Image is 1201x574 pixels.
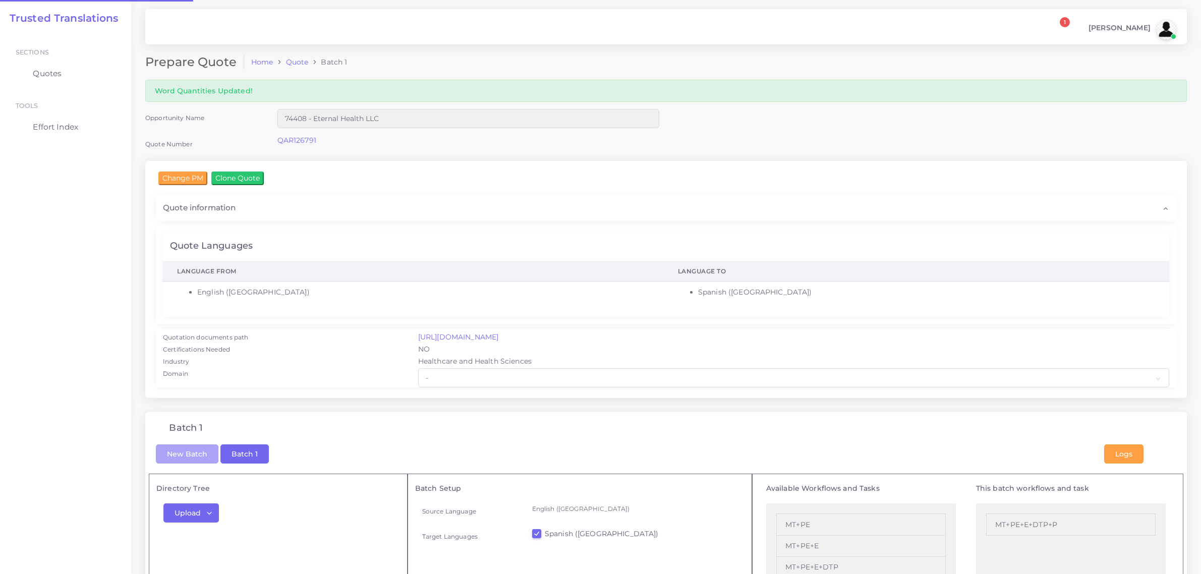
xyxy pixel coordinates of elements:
button: New Batch [156,444,218,464]
a: Effort Index [8,117,124,138]
span: Tools [16,102,38,109]
a: New Batch [156,449,218,458]
button: Batch 1 [220,444,269,464]
a: Trusted Translations [3,12,119,24]
a: Batch 1 [220,449,269,458]
h5: Directory Tree [156,484,400,493]
span: Effort Index [33,122,78,133]
div: Quote information [156,195,1176,220]
label: Quote Number [145,140,193,148]
button: Upload [163,503,219,523]
div: Word Quantities Updated! [145,80,1187,101]
h5: This batch workflows and task [976,484,1166,493]
h5: Batch Setup [415,484,745,493]
label: Domain [163,369,188,378]
div: NO [411,344,1176,356]
label: Certifications Needed [163,345,230,354]
li: English ([GEOGRAPHIC_DATA]) [197,287,650,298]
button: Logs [1104,444,1143,464]
a: [URL][DOMAIN_NAME] [418,332,499,341]
th: Language From [163,262,664,282]
li: MT+PE+E [776,536,946,557]
a: QAR126791 [277,136,316,145]
h2: Prepare Quote [145,55,244,70]
h4: Batch 1 [169,423,203,434]
input: Clone Quote [211,171,264,185]
h5: Available Workflows and Tasks [766,484,956,493]
span: Quote information [163,202,236,213]
a: Home [251,57,273,67]
a: 1 [1051,23,1068,36]
label: Industry [163,357,189,366]
span: 1 [1060,17,1070,27]
li: MT+PE [776,513,946,535]
label: Quotation documents path [163,333,248,342]
label: Source Language [422,507,476,515]
p: English ([GEOGRAPHIC_DATA]) [532,503,738,514]
li: Spanish ([GEOGRAPHIC_DATA]) [698,287,1155,298]
span: Quotes [33,68,62,79]
span: [PERSON_NAME] [1089,24,1151,31]
a: Quotes [8,63,124,84]
h4: Quote Languages [170,241,253,252]
li: Batch 1 [308,57,347,67]
label: Spanish ([GEOGRAPHIC_DATA]) [545,529,659,539]
input: Change PM [158,171,207,185]
img: avatar [1156,19,1176,39]
label: Opportunity Name [145,113,204,122]
a: Quote [286,57,309,67]
label: Target Languages [422,532,478,541]
div: Healthcare and Health Sciences [411,356,1176,368]
th: Language To [664,262,1169,282]
span: Sections [16,48,49,56]
span: Logs [1115,449,1132,458]
a: [PERSON_NAME]avatar [1083,19,1180,39]
li: MT+PE+E+DTP+P [986,513,1156,535]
